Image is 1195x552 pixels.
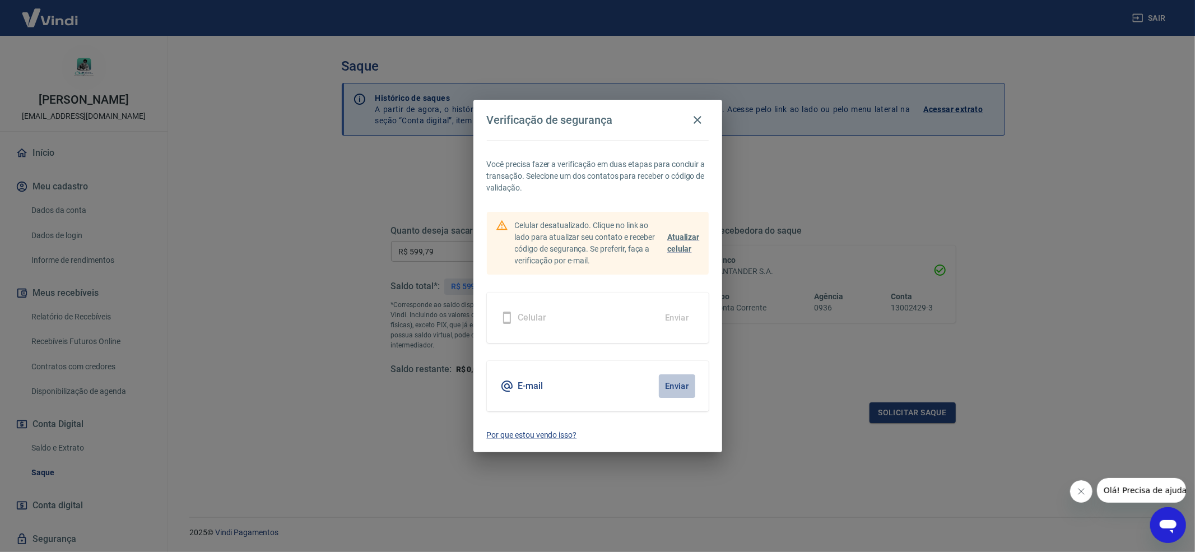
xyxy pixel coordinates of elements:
h5: Celular [518,312,547,323]
p: Celular desatualizado. Clique no link ao lado para atualizar seu contato e receber código de segu... [515,220,663,267]
h5: E-mail [518,381,543,392]
h4: Verificação de segurança [487,113,613,127]
p: Você precisa fazer a verificação em duas etapas para concluir a transação. Selecione um dos conta... [487,159,709,194]
iframe: Fechar mensagem [1070,480,1092,503]
button: Enviar [659,374,695,398]
span: Atualizar celular [667,233,700,253]
span: Olá! Precisa de ajuda? [7,8,94,17]
iframe: Botão para abrir a janela de mensagens [1150,507,1186,543]
a: Atualizar celular [667,231,700,255]
a: Por que estou vendo isso? [487,429,709,441]
iframe: Mensagem da empresa [1097,478,1186,503]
